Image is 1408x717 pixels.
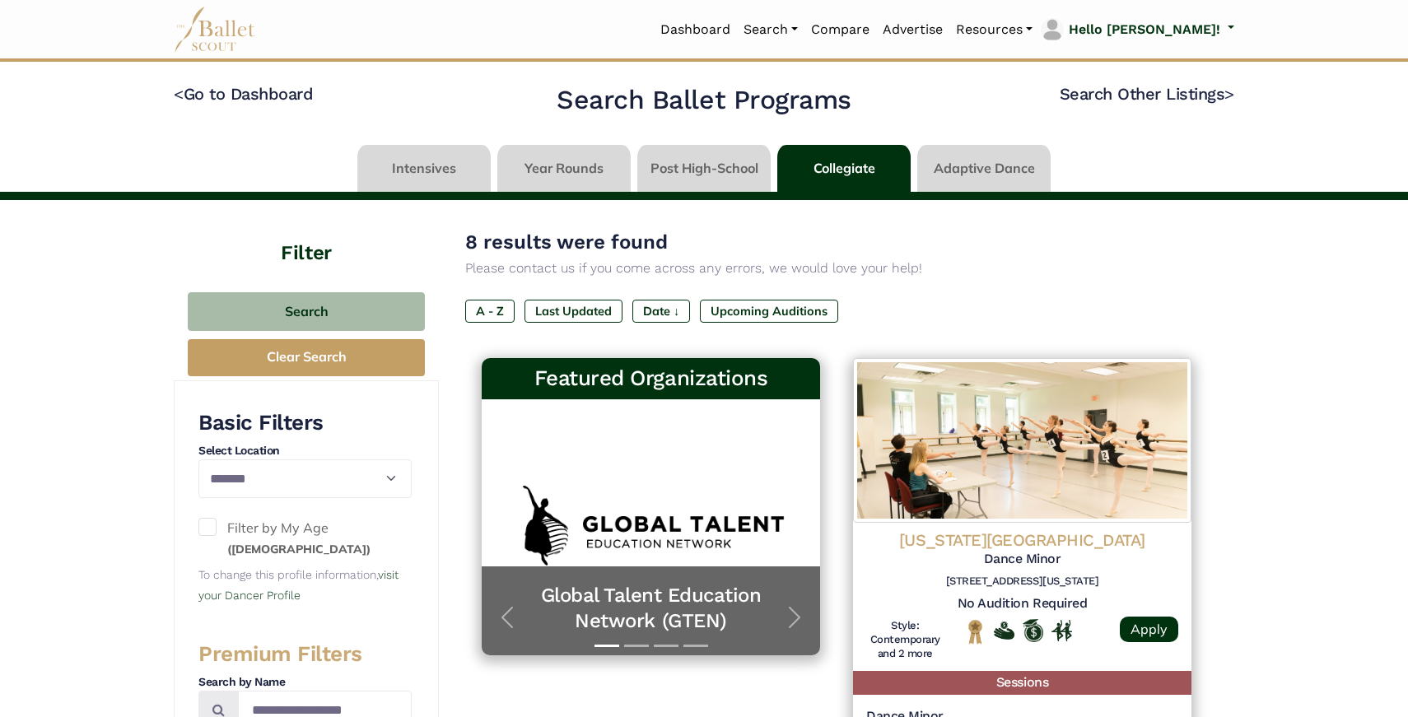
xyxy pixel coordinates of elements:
[853,358,1191,523] img: Logo
[683,636,708,655] button: Slide 4
[188,339,425,376] button: Clear Search
[465,258,1208,279] p: Please contact us if you come across any errors, we would love your help!
[949,12,1039,47] a: Resources
[465,230,668,254] span: 8 results were found
[914,145,1054,192] li: Adaptive Dance
[866,595,1178,612] h5: No Audition Required
[498,583,804,634] a: Global Talent Education Network (GTEN)
[494,145,634,192] li: Year Rounds
[1120,617,1178,642] a: Apply
[198,409,412,437] h3: Basic Filters
[866,619,944,661] h6: Style: Contemporary and 2 more
[1039,16,1234,43] a: profile picture Hello [PERSON_NAME]!
[1051,620,1072,641] img: In Person
[198,443,412,459] h4: Select Location
[594,636,619,655] button: Slide 1
[853,671,1191,695] h5: Sessions
[804,12,876,47] a: Compare
[632,300,690,323] label: Date ↓
[1069,19,1220,40] p: Hello [PERSON_NAME]!
[525,300,622,323] label: Last Updated
[198,518,412,560] label: Filter by My Age
[174,83,184,104] code: <
[654,12,737,47] a: Dashboard
[1060,84,1234,104] a: Search Other Listings>
[654,636,678,655] button: Slide 3
[495,365,807,393] h3: Featured Organizations
[866,575,1178,589] h6: [STREET_ADDRESS][US_STATE]
[1224,83,1234,104] code: >
[188,292,425,331] button: Search
[876,12,949,47] a: Advertise
[557,83,851,118] h2: Search Ballet Programs
[174,84,313,104] a: <Go to Dashboard
[198,674,412,691] h4: Search by Name
[634,145,774,192] li: Post High-School
[354,145,494,192] li: Intensives
[700,300,838,323] label: Upcoming Auditions
[227,542,371,556] small: ([DEMOGRAPHIC_DATA])
[624,636,649,655] button: Slide 2
[994,622,1014,640] img: Offers Financial Aid
[198,640,412,668] h3: Premium Filters
[866,551,1178,568] h5: Dance Minor
[1041,18,1064,41] img: profile picture
[965,619,986,645] img: National
[737,12,804,47] a: Search
[465,300,515,323] label: A - Z
[774,145,914,192] li: Collegiate
[1023,619,1043,642] img: Offers Scholarship
[866,529,1178,551] h4: [US_STATE][GEOGRAPHIC_DATA]
[174,200,439,268] h4: Filter
[198,568,399,603] small: To change this profile information,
